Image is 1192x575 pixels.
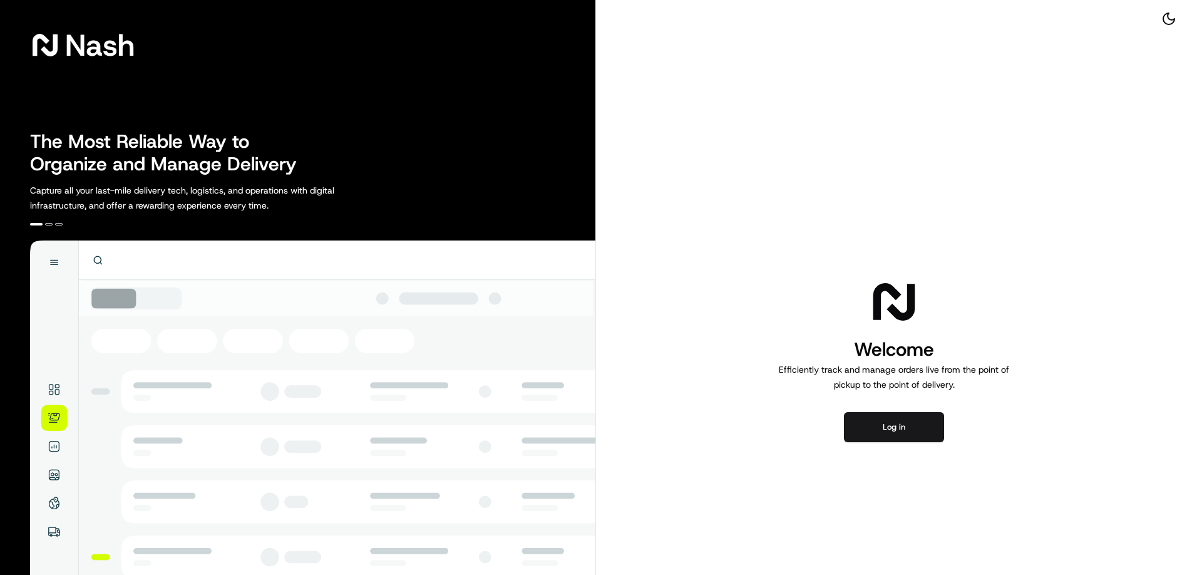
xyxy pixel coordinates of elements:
p: Efficiently track and manage orders live from the point of pickup to the point of delivery. [774,362,1014,392]
p: Capture all your last-mile delivery tech, logistics, and operations with digital infrastructure, ... [30,183,391,213]
h2: The Most Reliable Way to Organize and Manage Delivery [30,130,311,175]
h1: Welcome [774,337,1014,362]
span: Nash [65,33,135,58]
button: Log in [844,412,944,442]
